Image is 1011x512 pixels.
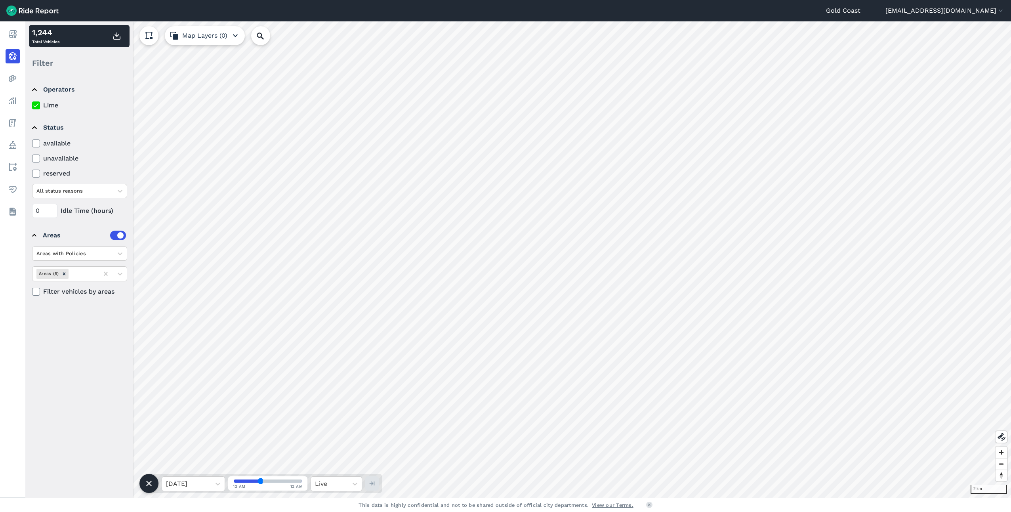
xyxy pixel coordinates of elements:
[233,483,246,489] span: 12 AM
[996,458,1007,470] button: Zoom out
[32,78,126,101] summary: Operators
[32,27,59,46] div: Total Vehicles
[25,21,1011,498] canvas: Map
[6,116,20,130] a: Fees
[32,224,126,246] summary: Areas
[165,26,245,45] button: Map Layers (0)
[32,117,126,139] summary: Status
[6,160,20,174] a: Areas
[290,483,303,489] span: 12 AM
[6,6,59,16] img: Ride Report
[592,501,633,509] a: View our Terms.
[32,101,127,110] label: Lime
[32,287,127,296] label: Filter vehicles by areas
[32,204,127,218] div: Idle Time (hours)
[32,154,127,163] label: unavailable
[6,94,20,108] a: Analyze
[6,204,20,219] a: Datasets
[971,485,1007,494] div: 2 km
[996,470,1007,481] button: Reset bearing to north
[6,27,20,41] a: Report
[60,269,69,279] div: Remove Areas (5)
[29,51,130,75] div: Filter
[36,269,60,279] div: Areas (5)
[6,49,20,63] a: Realtime
[43,231,126,240] div: Areas
[32,169,127,178] label: reserved
[32,27,59,38] div: 1,244
[826,6,860,15] a: Gold Coast
[6,71,20,86] a: Heatmaps
[996,447,1007,458] button: Zoom in
[885,6,1005,15] button: [EMAIL_ADDRESS][DOMAIN_NAME]
[6,138,20,152] a: Policy
[251,26,283,45] input: Search Location or Vehicles
[32,139,127,148] label: available
[6,182,20,197] a: Health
